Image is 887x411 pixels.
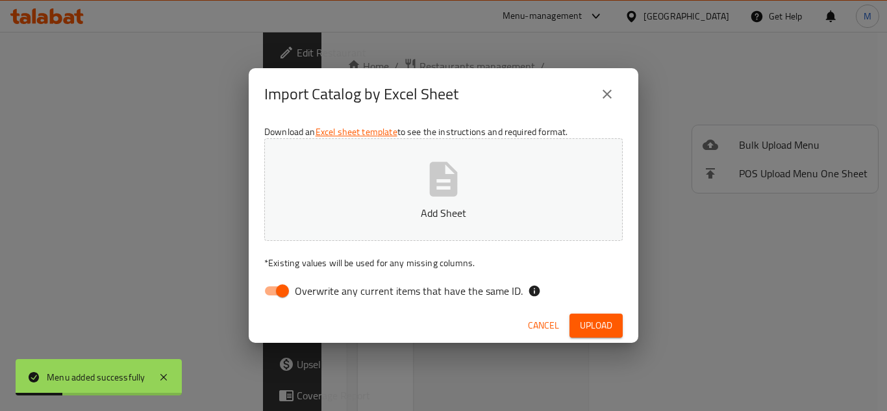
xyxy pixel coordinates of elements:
[264,256,623,269] p: Existing values will be used for any missing columns.
[316,123,397,140] a: Excel sheet template
[295,283,523,299] span: Overwrite any current items that have the same ID.
[523,314,564,338] button: Cancel
[264,138,623,241] button: Add Sheet
[47,370,145,384] div: Menu added successfully
[569,314,623,338] button: Upload
[528,318,559,334] span: Cancel
[580,318,612,334] span: Upload
[592,79,623,110] button: close
[249,120,638,308] div: Download an to see the instructions and required format.
[528,284,541,297] svg: If the overwrite option isn't selected, then the items that match an existing ID will be ignored ...
[264,84,458,105] h2: Import Catalog by Excel Sheet
[284,205,603,221] p: Add Sheet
